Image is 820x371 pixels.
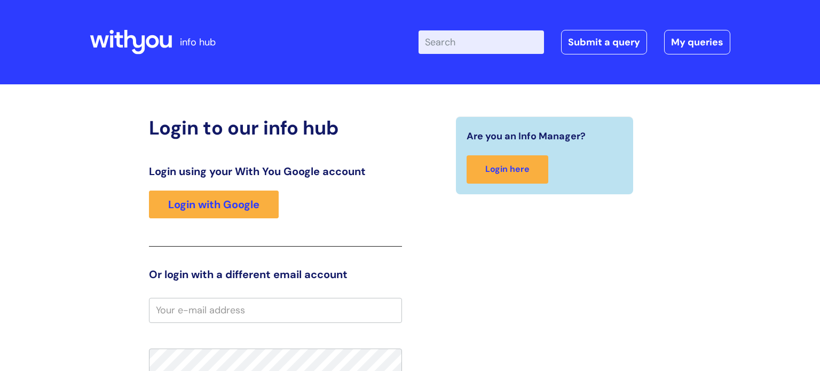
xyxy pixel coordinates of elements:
a: Login here [467,155,548,184]
h3: Login using your With You Google account [149,165,402,178]
h3: Or login with a different email account [149,268,402,281]
p: info hub [180,34,216,51]
a: Submit a query [561,30,647,54]
h2: Login to our info hub [149,116,402,139]
span: Are you an Info Manager? [467,128,586,145]
input: Your e-mail address [149,298,402,322]
a: Login with Google [149,191,279,218]
a: My queries [664,30,730,54]
input: Search [419,30,544,54]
